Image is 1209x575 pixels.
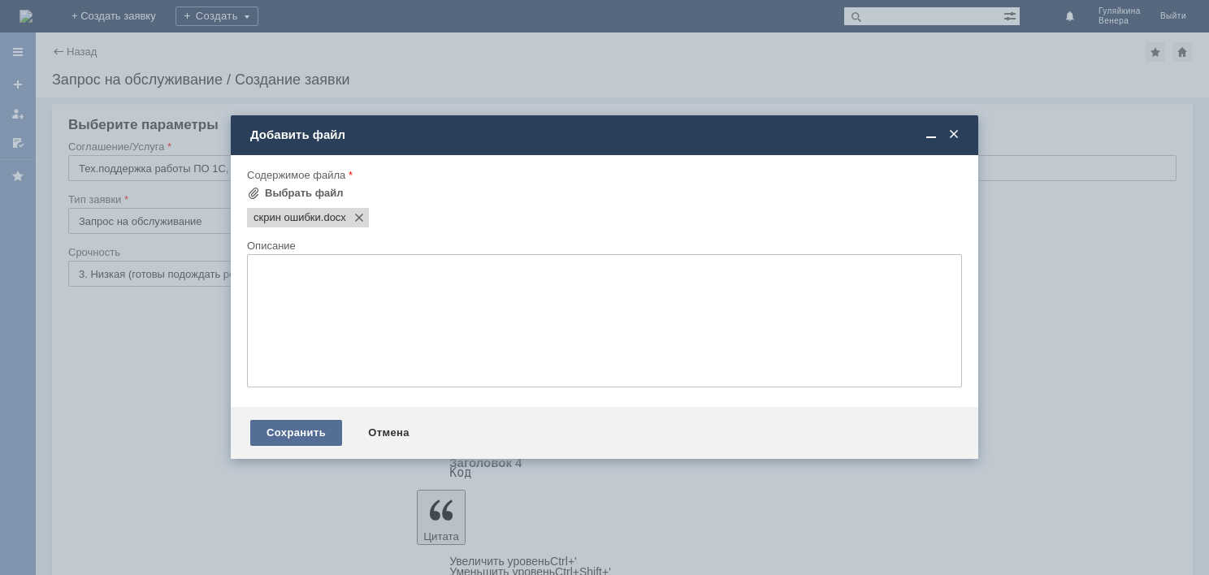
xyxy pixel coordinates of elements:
[247,240,959,251] div: Описание
[923,128,939,142] span: Свернуть (Ctrl + M)
[946,128,962,142] span: Закрыть
[253,211,321,224] span: скрин ошибки.docx
[247,170,959,180] div: Содержимое файла
[250,128,962,142] div: Добавить файл
[6,6,237,58] div: Добрый день, коллеги! Не могу зайти в ЗУП РТЛ С уважением, [PERSON_NAME]
[321,211,346,224] span: скрин ошибки.docx
[265,187,344,200] div: Выбрать файл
